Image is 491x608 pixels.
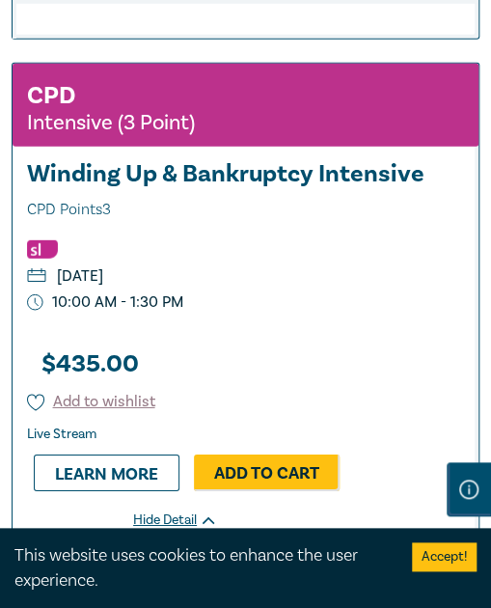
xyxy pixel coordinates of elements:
[34,455,179,491] a: Learn more
[27,268,445,284] p: [DATE]
[459,480,478,499] img: Information Icon
[27,78,75,113] h3: CPD
[13,161,478,223] a: Winding Up & Bankruptcy Intensive CPD Points3
[194,455,340,491] a: Add to Cart
[27,113,195,132] small: Intensive (3 Point)
[27,293,464,312] p: 10:00 AM - 1:30 PM
[27,161,464,223] h3: Winding Up & Bankruptcy Intensive
[133,511,239,530] div: Hide Detail
[27,426,96,443] strong: Live Stream
[27,391,155,413] button: Add to wishlist
[27,197,464,223] span: CPD Points 3
[412,542,477,571] button: Accept cookies
[27,350,139,381] h3: $ 435.00
[27,240,58,259] img: Substantive Law
[14,543,383,594] div: This website uses cookies to enhance the user experience.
